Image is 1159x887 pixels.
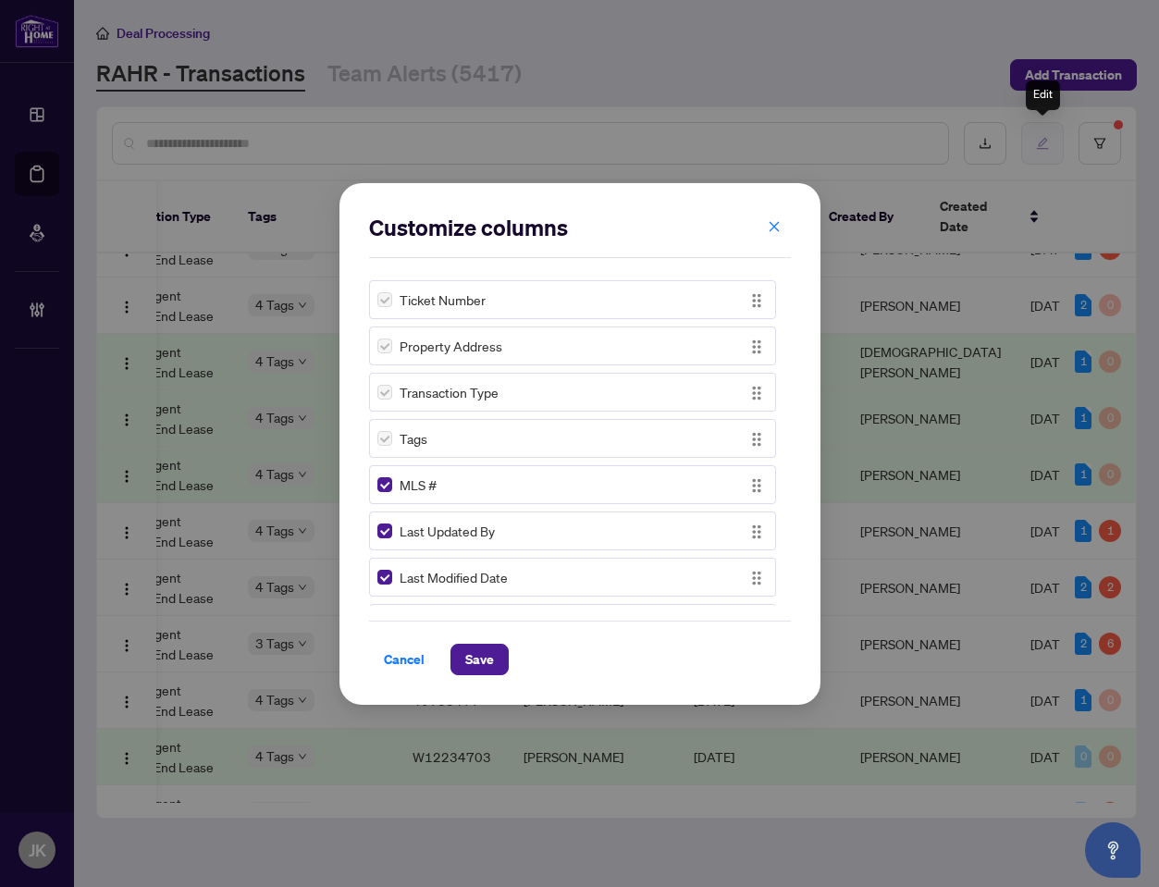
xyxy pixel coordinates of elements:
[400,336,502,356] span: Property Address
[369,280,776,319] div: Ticket NumberDrag Icon
[768,219,781,232] span: close
[400,382,499,402] span: Transaction Type
[450,644,509,675] button: Save
[400,567,508,587] span: Last Modified Date
[384,645,425,674] span: Cancel
[369,604,776,643] div: Created ByDrag Icon
[746,520,768,542] button: Drag Icon
[746,474,768,496] button: Drag Icon
[746,522,767,542] img: Drag Icon
[746,429,767,450] img: Drag Icon
[400,521,495,541] span: Last Updated By
[746,475,767,496] img: Drag Icon
[369,373,776,412] div: Transaction TypeDrag Icon
[746,568,767,588] img: Drag Icon
[465,645,494,674] span: Save
[400,474,437,495] span: MLS #
[746,566,768,588] button: Drag Icon
[369,511,776,550] div: Last Updated ByDrag Icon
[369,558,776,597] div: Last Modified DateDrag Icon
[400,290,486,310] span: Ticket Number
[369,213,791,242] h2: Customize columns
[369,419,776,458] div: TagsDrag Icon
[400,428,427,449] span: Tags
[746,290,767,311] img: Drag Icon
[746,335,768,357] button: Drag Icon
[1085,822,1141,878] button: Open asap
[746,383,767,403] img: Drag Icon
[746,427,768,450] button: Drag Icon
[369,644,439,675] button: Cancel
[369,465,776,504] div: MLS #Drag Icon
[369,326,776,365] div: Property AddressDrag Icon
[1026,80,1060,110] div: Edit
[746,381,768,403] button: Drag Icon
[746,337,767,357] img: Drag Icon
[746,289,768,311] button: Drag Icon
